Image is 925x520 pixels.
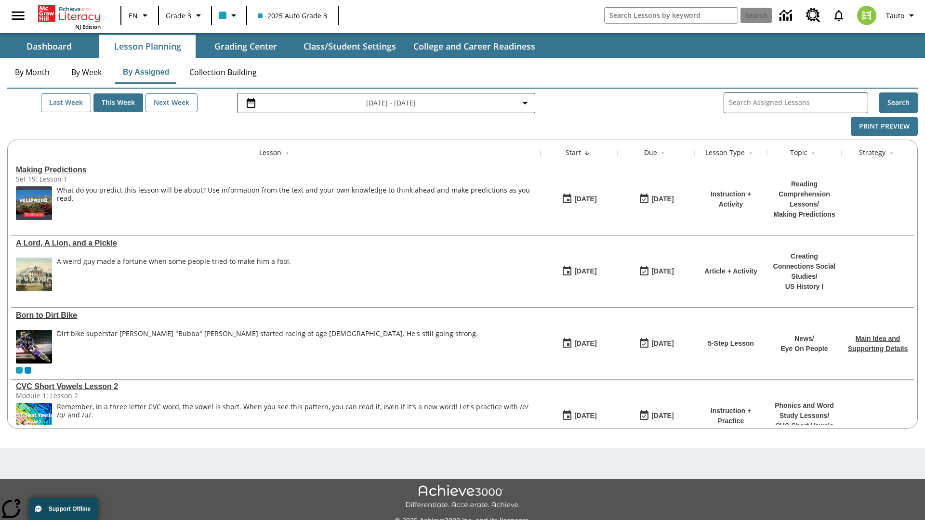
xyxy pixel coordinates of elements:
[745,147,756,159] button: Sort
[826,3,851,28] a: Notifications
[879,92,918,113] button: Search
[772,421,837,431] p: CVC Short Vowels
[57,403,536,419] p: Remember, in a three letter CVC word, the vowel is short. When you see this pattern, you can read...
[882,7,921,24] button: Profile/Settings
[93,93,143,112] button: This Week
[574,193,596,205] div: [DATE]
[16,258,52,291] img: a mansion with many statues in front, along with an oxen cart and some horses and buggies
[405,485,520,509] img: Achieve3000 Differentiate Accelerate Achieve
[800,2,826,28] a: Resource Center, Will open in new tab
[700,406,762,426] p: Instruction + Practice
[166,11,191,21] span: Grade 3
[16,382,536,391] a: CVC Short Vowels Lesson 2, Lessons
[851,3,882,28] button: Select a new avatar
[406,35,543,58] button: College and Career Readiness
[772,401,837,421] p: Phonics and Word Study Lessons /
[62,61,110,84] button: By Week
[7,61,57,84] button: By Month
[558,262,600,281] button: 08/24/25: First time the lesson was available
[807,147,819,159] button: Sort
[16,367,23,374] div: Current Class
[57,403,536,437] div: Remember, in a three letter CVC word, the vowel is short. When you see this pattern, you can read...
[124,7,155,24] button: Language: EN, Select a language
[57,330,478,364] div: Dirt bike superstar James "Bubba" Stewart started racing at age 4. He's still going strong.
[729,96,868,110] input: Search Assigned Lessons
[16,391,160,400] div: Module 1: Lesson 2
[38,3,101,30] div: Home
[129,11,138,21] span: EN
[258,11,327,21] span: 2025 Auto Grade 3
[99,35,196,58] button: Lesson Planning
[772,179,837,209] p: Reading Comprehension Lessons /
[574,265,596,277] div: [DATE]
[1,35,97,58] button: Dashboard
[115,61,177,84] button: By Assigned
[519,97,531,109] svg: Collapse Date Range Filter
[38,4,101,23] a: Home
[57,330,478,338] div: Dirt bike superstar [PERSON_NAME] "Bubba" [PERSON_NAME] started racing at age [DEMOGRAPHIC_DATA]....
[16,239,536,247] div: A Lord, A Lion, and a Pickle
[790,148,807,157] div: Topic
[780,334,828,344] p: News /
[16,166,536,174] div: Making Predictions
[558,190,600,208] button: 08/27/25: First time the lesson was available
[772,282,837,292] p: US History I
[574,410,596,422] div: [DATE]
[16,239,536,247] a: A Lord, A Lion, and a Pickle, Lessons
[651,410,674,422] div: [DATE]
[657,147,669,159] button: Sort
[281,147,293,159] button: Sort
[851,117,918,136] button: Print Preview
[566,148,581,157] div: Start
[57,258,291,291] div: A weird guy made a fortune when some people tried to make him a fool.
[644,148,657,157] div: Due
[859,148,885,157] div: Strategy
[16,311,536,320] a: Born to Dirt Bike, Lessons
[635,262,677,281] button: 08/24/25: Last day the lesson can be accessed
[848,335,908,352] a: Main Idea and Supporting Details
[651,265,674,277] div: [DATE]
[704,266,757,276] p: Article + Activity
[16,330,52,364] img: Motocross racer James Stewart flies through the air on his dirt bike.
[651,193,674,205] div: [DATE]
[57,186,536,220] div: What do you predict this lesson will be about? Use information from the text and your own knowled...
[780,344,828,354] p: Eye On People
[241,97,531,109] button: Select the date range menu item
[57,186,536,203] div: What do you predict this lesson will be about? Use information from the text and your own knowled...
[772,209,837,220] p: Making Predictions
[558,335,600,353] button: 08/24/25: First time the lesson was available
[215,7,243,24] button: Class color is light blue. Change class color
[708,338,754,349] p: 5-Step Lesson
[700,189,762,209] p: Instruction + Activity
[16,186,52,220] img: The white letters of the HOLLYWOOD sign on a hill with red flowers in the foreground.
[25,367,31,374] div: OL 2025 Auto Grade 4
[886,11,904,21] span: Tauto
[296,35,404,58] button: Class/Student Settings
[4,1,32,30] button: Open side menu
[772,251,837,282] p: Creating Connections Social Studies /
[75,23,101,30] span: NJ Edition
[49,506,91,512] span: Support Offline
[651,338,674,350] div: [DATE]
[605,8,738,23] input: search field
[635,190,677,208] button: 08/27/25: Last day the lesson can be accessed
[558,407,600,425] button: 08/24/25: First time the lesson was available
[41,93,91,112] button: Last Week
[16,382,536,391] div: CVC Short Vowels Lesson 2
[574,338,596,350] div: [DATE]
[366,98,416,108] span: [DATE] - [DATE]
[16,174,160,183] div: Set 19: Lesson 1
[885,147,897,159] button: Sort
[635,335,677,353] button: 08/24/25: Last day the lesson can be accessed
[57,258,291,266] div: A weird guy made a fortune when some people tried to make him a fool.
[857,6,876,25] img: avatar image
[705,148,745,157] div: Lesson Type
[16,311,536,320] div: Born to Dirt Bike
[16,166,536,174] a: Making Predictions, Lessons
[29,498,98,520] button: Support Offline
